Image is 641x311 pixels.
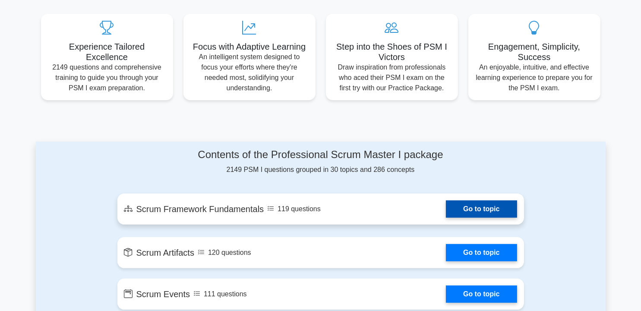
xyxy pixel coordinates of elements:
p: 2149 questions and comprehensive training to guide you through your PSM I exam preparation. [48,62,166,93]
a: Go to topic [446,200,517,218]
h5: Experience Tailored Excellence [48,41,166,62]
p: An intelligent system designed to focus your efforts where they're needed most, solidifying your ... [190,52,309,93]
a: Go to topic [446,244,517,261]
a: Go to topic [446,286,517,303]
div: 2149 PSM I questions grouped in 30 topics and 286 concepts [117,149,524,175]
h5: Engagement, Simplicity, Success [475,41,594,62]
p: An enjoyable, intuitive, and effective learning experience to prepare you for the PSM I exam. [475,62,594,93]
p: Draw inspiration from professionals who aced their PSM I exam on the first try with our Practice ... [333,62,451,93]
h5: Step into the Shoes of PSM I Victors [333,41,451,62]
h5: Focus with Adaptive Learning [190,41,309,52]
h4: Contents of the Professional Scrum Master I package [117,149,524,161]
